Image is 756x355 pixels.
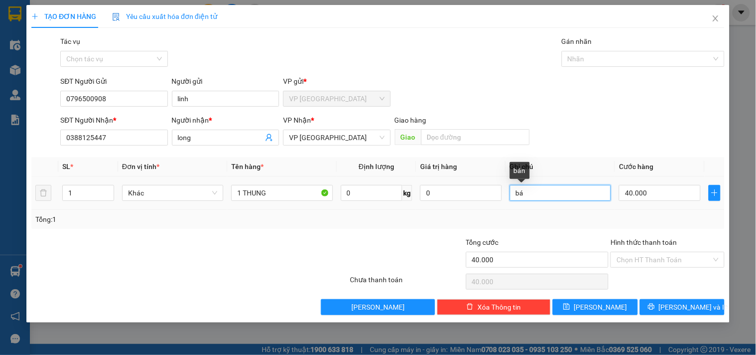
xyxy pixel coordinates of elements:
[702,5,730,33] button: Close
[112,12,217,20] span: Yêu cầu xuất hóa đơn điện tử
[172,115,279,126] div: Người nhận
[553,299,637,315] button: save[PERSON_NAME]
[283,116,311,124] span: VP Nhận
[420,185,502,201] input: 0
[349,274,464,292] div: Chưa thanh toán
[321,299,435,315] button: [PERSON_NAME]
[395,129,421,145] span: Giao
[420,163,457,171] span: Giá trị hàng
[402,185,412,201] span: kg
[466,303,473,311] span: delete
[35,214,293,225] div: Tổng: 1
[62,163,70,171] span: SL
[709,185,721,201] button: plus
[421,129,530,145] input: Dọc đường
[172,76,279,87] div: Người gửi
[510,162,530,179] div: bán
[289,130,384,145] span: VP Ninh Sơn
[31,13,38,20] span: plus
[351,302,405,313] span: [PERSON_NAME]
[395,116,427,124] span: Giao hàng
[562,37,592,45] label: Gán nhãn
[231,163,264,171] span: Tên hàng
[60,76,167,87] div: SĐT Người Gửi
[712,14,720,22] span: close
[60,115,167,126] div: SĐT Người Nhận
[610,238,677,246] label: Hình thức thanh toán
[619,163,653,171] span: Cước hàng
[35,185,51,201] button: delete
[112,13,120,21] img: icon
[31,12,96,20] span: TẠO ĐƠN HÀNG
[122,163,159,171] span: Đơn vị tính
[466,238,499,246] span: Tổng cước
[574,302,627,313] span: [PERSON_NAME]
[648,303,655,311] span: printer
[231,185,332,201] input: VD: Bàn, Ghế
[659,302,729,313] span: [PERSON_NAME] và In
[709,189,720,197] span: plus
[60,37,80,45] label: Tác vụ
[477,302,521,313] span: Xóa Thông tin
[563,303,570,311] span: save
[640,299,725,315] button: printer[PERSON_NAME] và In
[128,185,217,200] span: Khác
[359,163,394,171] span: Định lượng
[506,157,615,177] th: Ghi chú
[437,299,551,315] button: deleteXóa Thông tin
[265,134,273,142] span: user-add
[510,185,611,201] input: Ghi Chú
[283,76,390,87] div: VP gửi
[289,91,384,106] span: VP Tân Bình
